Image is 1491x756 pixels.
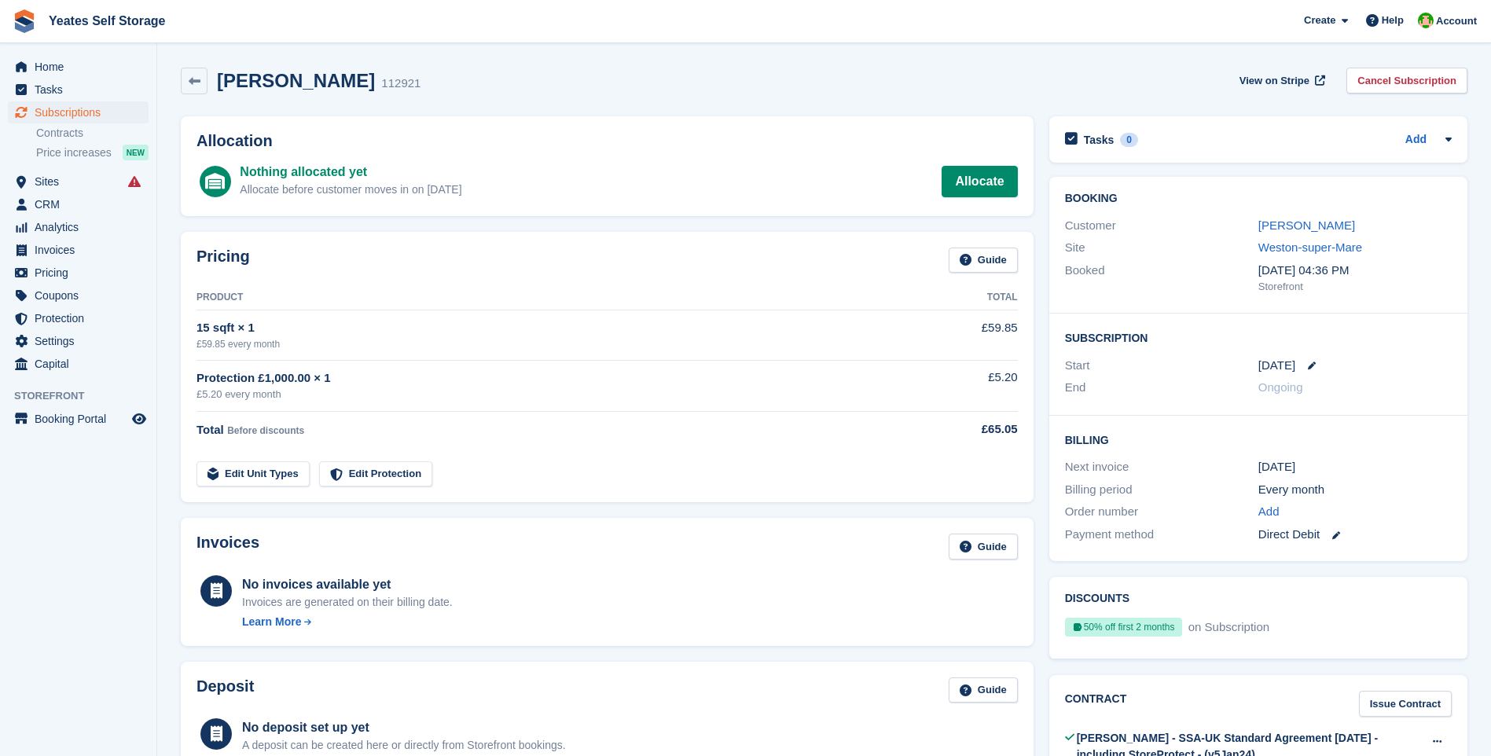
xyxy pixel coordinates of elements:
[1258,481,1452,499] div: Every month
[242,718,566,737] div: No deposit set up yet
[8,262,149,284] a: menu
[196,387,909,402] div: £5.20 every month
[242,575,453,594] div: No invoices available yet
[196,677,254,703] h2: Deposit
[1258,526,1452,544] div: Direct Debit
[1065,618,1182,637] div: 50% off first 2 months
[1436,13,1477,29] span: Account
[8,171,149,193] a: menu
[35,330,129,352] span: Settings
[1258,279,1452,295] div: Storefront
[942,166,1017,197] a: Allocate
[36,144,149,161] a: Price increases NEW
[1239,73,1309,89] span: View on Stripe
[14,388,156,404] span: Storefront
[196,461,310,487] a: Edit Unit Types
[1382,13,1404,28] span: Help
[35,307,129,329] span: Protection
[8,79,149,101] a: menu
[1418,13,1434,28] img: Angela Field
[217,70,375,91] h2: [PERSON_NAME]
[1065,239,1258,257] div: Site
[35,79,129,101] span: Tasks
[8,284,149,306] a: menu
[949,248,1018,273] a: Guide
[35,56,129,78] span: Home
[1359,691,1452,717] a: Issue Contract
[1065,357,1258,375] div: Start
[1065,691,1127,717] h2: Contract
[8,56,149,78] a: menu
[123,145,149,160] div: NEW
[1346,68,1467,94] a: Cancel Subscription
[8,101,149,123] a: menu
[196,369,909,387] div: Protection £1,000.00 × 1
[909,420,1018,439] div: £65.05
[8,239,149,261] a: menu
[196,285,909,310] th: Product
[1065,193,1452,205] h2: Booking
[242,594,453,611] div: Invoices are generated on their billing date.
[1065,503,1258,521] div: Order number
[242,737,566,754] p: A deposit can be created here or directly from Storefront bookings.
[1065,262,1258,295] div: Booked
[1405,131,1427,149] a: Add
[196,534,259,560] h2: Invoices
[319,461,432,487] a: Edit Protection
[1065,379,1258,397] div: End
[1065,526,1258,544] div: Payment method
[949,534,1018,560] a: Guide
[381,75,420,93] div: 112921
[128,175,141,188] i: Smart entry sync failures have occurred
[8,353,149,375] a: menu
[1258,503,1280,521] a: Add
[196,319,909,337] div: 15 sqft × 1
[13,9,36,33] img: stora-icon-8386f47178a22dfd0bd8f6a31ec36ba5ce8667c1dd55bd0f319d3a0aa187defe.svg
[8,307,149,329] a: menu
[227,425,304,436] span: Before discounts
[36,145,112,160] span: Price increases
[8,408,149,430] a: menu
[196,423,224,436] span: Total
[240,182,461,198] div: Allocate before customer moves in on [DATE]
[909,310,1018,360] td: £59.85
[35,353,129,375] span: Capital
[1233,68,1328,94] a: View on Stripe
[1065,593,1452,605] h2: Discounts
[8,216,149,238] a: menu
[1120,133,1138,147] div: 0
[1065,217,1258,235] div: Customer
[1065,481,1258,499] div: Billing period
[1258,262,1452,280] div: [DATE] 04:36 PM
[1065,329,1452,345] h2: Subscription
[1258,357,1295,375] time: 2025-10-14 00:00:00 UTC
[1065,431,1452,447] h2: Billing
[35,193,129,215] span: CRM
[196,337,909,351] div: £59.85 every month
[1258,458,1452,476] div: [DATE]
[35,408,129,430] span: Booking Portal
[35,262,129,284] span: Pricing
[1185,620,1269,633] span: on Subscription
[240,163,461,182] div: Nothing allocated yet
[949,677,1018,703] a: Guide
[1084,133,1115,147] h2: Tasks
[1065,458,1258,476] div: Next invoice
[242,614,301,630] div: Learn More
[909,360,1018,411] td: £5.20
[909,285,1018,310] th: Total
[35,239,129,261] span: Invoices
[1304,13,1335,28] span: Create
[35,171,129,193] span: Sites
[242,614,453,630] a: Learn More
[35,101,129,123] span: Subscriptions
[42,8,172,34] a: Yeates Self Storage
[35,284,129,306] span: Coupons
[8,330,149,352] a: menu
[130,409,149,428] a: Preview store
[8,193,149,215] a: menu
[36,126,149,141] a: Contracts
[35,216,129,238] span: Analytics
[1258,240,1362,254] a: Weston-super-Mare
[1258,380,1303,394] span: Ongoing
